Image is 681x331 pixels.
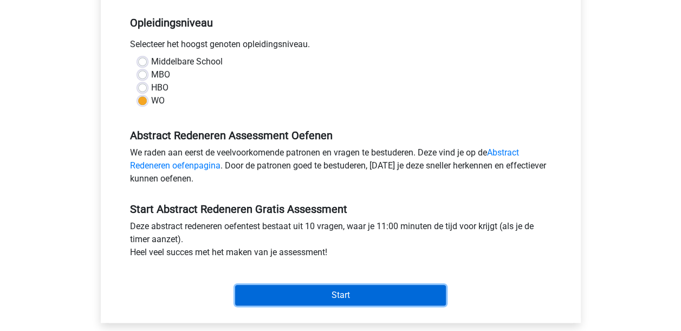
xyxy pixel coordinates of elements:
label: HBO [151,81,168,94]
input: Start [235,285,446,306]
h5: Start Abstract Redeneren Gratis Assessment [130,203,552,216]
h5: Opleidingsniveau [130,12,552,34]
label: Middelbare School [151,55,223,68]
label: WO [151,94,165,107]
div: Deze abstract redeneren oefentest bestaat uit 10 vragen, waar je 11:00 minuten de tijd voor krijg... [122,220,560,263]
label: MBO [151,68,170,81]
div: We raden aan eerst de veelvoorkomende patronen en vragen te bestuderen. Deze vind je op de . Door... [122,146,560,190]
h5: Abstract Redeneren Assessment Oefenen [130,129,552,142]
div: Selecteer het hoogst genoten opleidingsniveau. [122,38,560,55]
